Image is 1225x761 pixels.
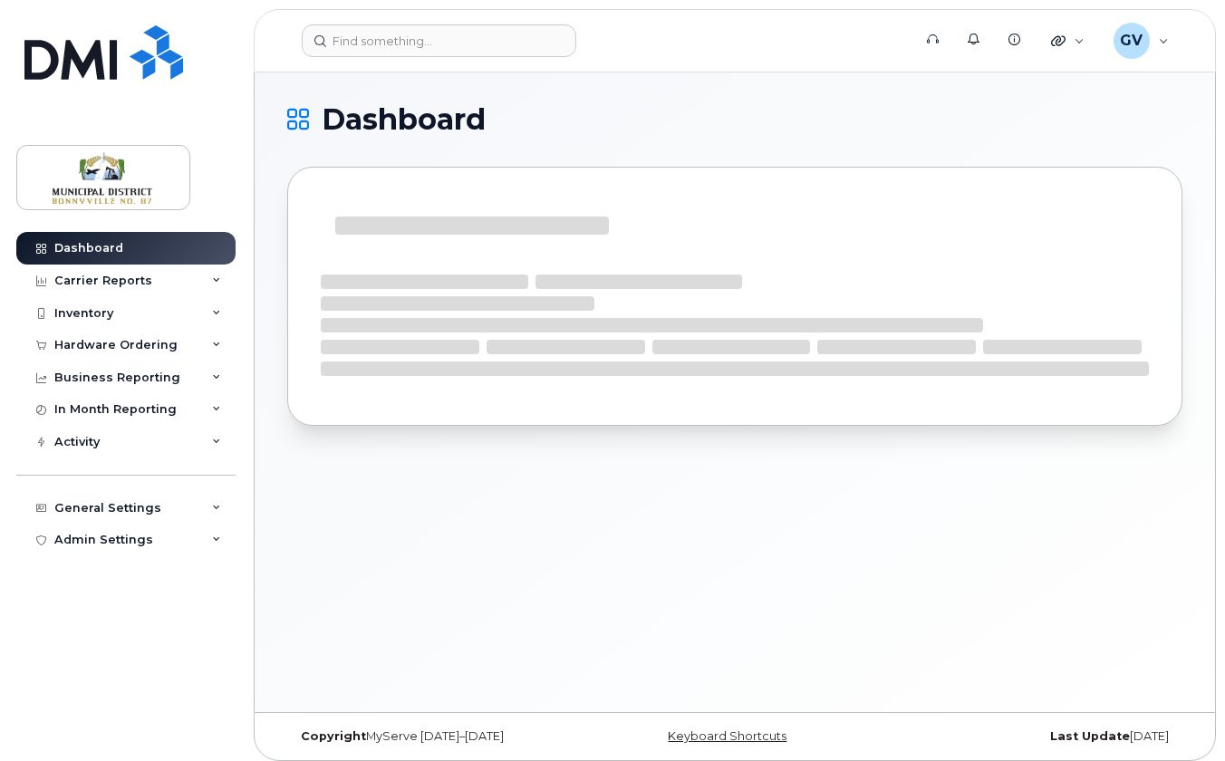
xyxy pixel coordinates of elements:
[322,106,486,133] span: Dashboard
[884,729,1182,744] div: [DATE]
[668,729,786,743] a: Keyboard Shortcuts
[287,729,585,744] div: MyServe [DATE]–[DATE]
[301,729,366,743] strong: Copyright
[1050,729,1130,743] strong: Last Update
